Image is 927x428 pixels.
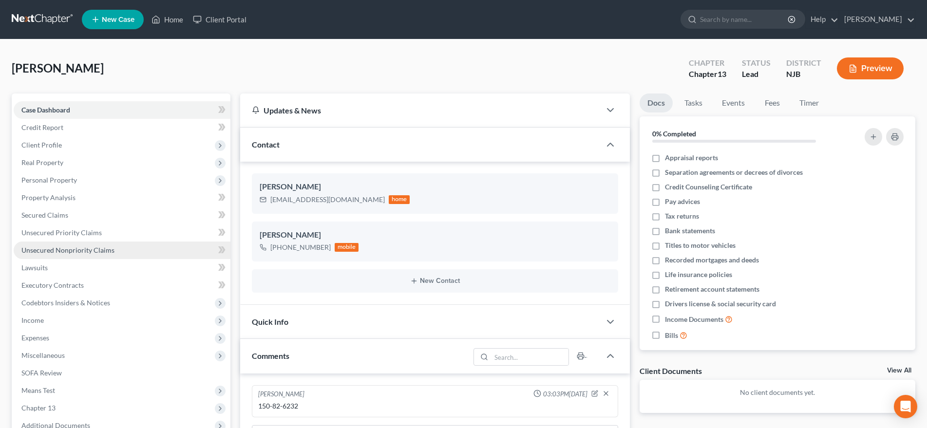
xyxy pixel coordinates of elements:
[665,211,699,221] span: Tax returns
[14,206,230,224] a: Secured Claims
[21,106,70,114] span: Case Dashboard
[270,195,385,205] div: [EMAIL_ADDRESS][DOMAIN_NAME]
[21,404,56,412] span: Chapter 13
[21,281,84,289] span: Executory Contracts
[665,153,718,163] span: Appraisal reports
[21,176,77,184] span: Personal Property
[742,57,771,69] div: Status
[14,189,230,206] a: Property Analysis
[14,224,230,242] a: Unsecured Priority Claims
[14,101,230,119] a: Case Dashboard
[14,119,230,136] a: Credit Report
[837,57,904,79] button: Preview
[665,241,736,250] span: Titles to motor vehicles
[21,316,44,324] span: Income
[665,197,700,206] span: Pay advices
[757,93,788,112] a: Fees
[14,259,230,277] a: Lawsuits
[652,130,696,138] strong: 0% Completed
[894,395,917,418] div: Open Intercom Messenger
[665,331,678,340] span: Bills
[714,93,753,112] a: Events
[260,229,610,241] div: [PERSON_NAME]
[792,93,827,112] a: Timer
[665,255,759,265] span: Recorded mortgages and deeds
[665,284,759,294] span: Retirement account statements
[21,193,76,202] span: Property Analysis
[640,93,673,112] a: Docs
[21,334,49,342] span: Expenses
[21,298,110,307] span: Codebtors Insiders & Notices
[14,364,230,382] a: SOFA Review
[887,367,911,374] a: View All
[21,351,65,359] span: Miscellaneous
[21,246,114,254] span: Unsecured Nonpriority Claims
[677,93,710,112] a: Tasks
[665,270,732,279] span: Life insurance policies
[665,226,715,236] span: Bank statements
[260,181,610,193] div: [PERSON_NAME]
[665,182,752,192] span: Credit Counseling Certificate
[389,195,410,204] div: home
[665,167,803,177] span: Separation agreements or decrees of divorces
[689,69,726,80] div: Chapter
[718,69,726,78] span: 13
[270,242,331,252] div: [PHONE_NUMBER]
[665,315,723,324] span: Income Documents
[14,277,230,294] a: Executory Contracts
[21,386,55,394] span: Means Test
[102,16,134,23] span: New Case
[647,388,908,397] p: No client documents yet.
[21,369,62,377] span: SOFA Review
[188,11,251,28] a: Client Portal
[14,242,230,259] a: Unsecured Nonpriority Claims
[689,57,726,69] div: Chapter
[742,69,771,80] div: Lead
[21,263,48,272] span: Lawsuits
[260,277,610,285] button: New Contact
[665,299,776,309] span: Drivers license & social security card
[806,11,838,28] a: Help
[21,123,63,131] span: Credit Report
[839,11,915,28] a: [PERSON_NAME]
[640,366,702,376] div: Client Documents
[252,105,589,115] div: Updates & News
[258,390,304,399] div: [PERSON_NAME]
[786,57,821,69] div: District
[786,69,821,80] div: NJB
[252,351,289,360] span: Comments
[252,317,288,326] span: Quick Info
[492,349,569,365] input: Search...
[335,243,359,252] div: mobile
[700,10,789,28] input: Search by name...
[147,11,188,28] a: Home
[258,401,612,411] div: 150-82-6232
[21,228,102,237] span: Unsecured Priority Claims
[252,140,280,149] span: Contact
[543,390,587,399] span: 03:03PM[DATE]
[21,158,63,167] span: Real Property
[21,211,68,219] span: Secured Claims
[21,141,62,149] span: Client Profile
[12,61,104,75] span: [PERSON_NAME]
